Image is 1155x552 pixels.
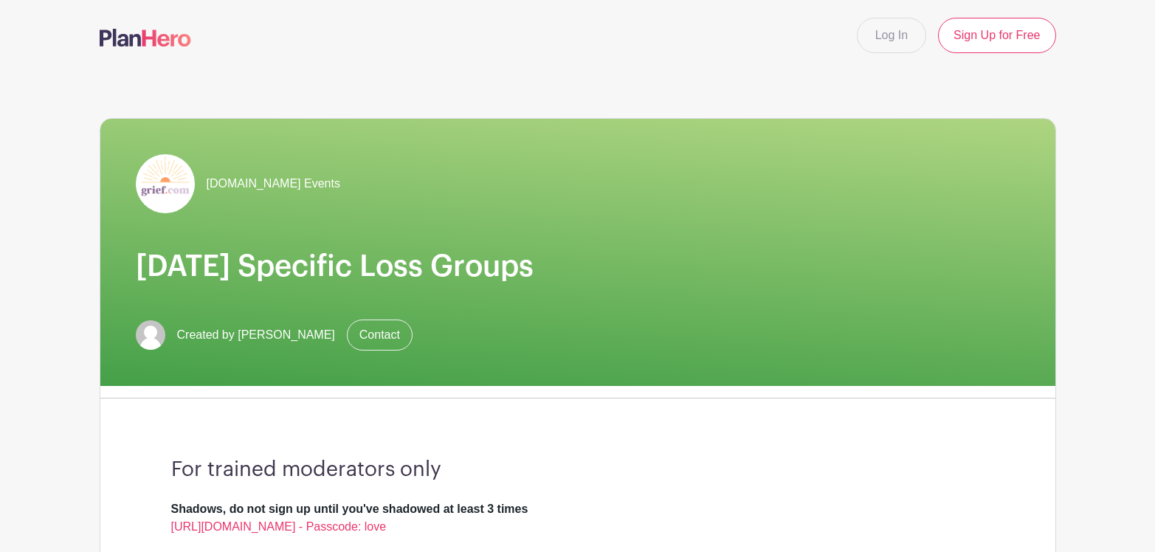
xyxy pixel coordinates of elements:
img: grief-logo-planhero.png [136,154,195,213]
span: Created by [PERSON_NAME] [177,326,335,344]
strong: Shadows, do not sign up until you've shadowed at least 3 times [171,503,528,515]
a: Log In [857,18,926,53]
h3: For trained moderators only [171,458,985,483]
img: logo-507f7623f17ff9eddc593b1ce0a138ce2505c220e1c5a4e2b4648c50719b7d32.svg [100,29,191,46]
a: [URL][DOMAIN_NAME] - Passcode: love [171,520,387,533]
a: Sign Up for Free [938,18,1055,53]
img: default-ce2991bfa6775e67f084385cd625a349d9dcbb7a52a09fb2fda1e96e2d18dcdb.png [136,320,165,350]
span: [DOMAIN_NAME] Events [207,175,340,193]
h1: [DATE] Specific Loss Groups [136,249,1020,284]
a: Contact [347,320,413,351]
